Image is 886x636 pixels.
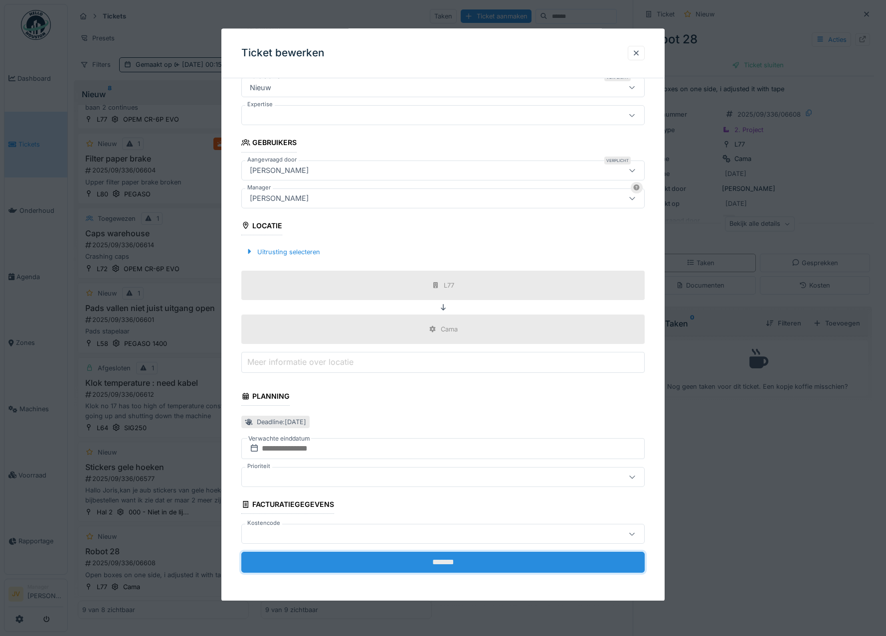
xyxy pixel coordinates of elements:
[257,418,306,427] div: Deadline : [DATE]
[245,183,273,192] label: Manager
[241,389,290,406] div: Planning
[246,82,275,93] div: Nieuw
[247,434,311,445] label: Verwachte einddatum
[241,47,325,59] h3: Ticket bewerken
[246,165,313,176] div: [PERSON_NAME]
[245,519,282,528] label: Kostencode
[444,281,454,290] div: L77
[241,136,297,153] div: Gebruikers
[241,245,324,259] div: Uitrusting selecteren
[245,463,272,471] label: Prioriteit
[245,356,355,368] label: Meer informatie over locatie
[441,324,458,334] div: Cama
[241,497,334,514] div: Facturatiegegevens
[604,157,631,164] div: Verplicht
[241,218,282,235] div: Locatie
[245,101,275,109] label: Expertise
[245,156,299,164] label: Aangevraagd door
[246,193,313,204] div: [PERSON_NAME]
